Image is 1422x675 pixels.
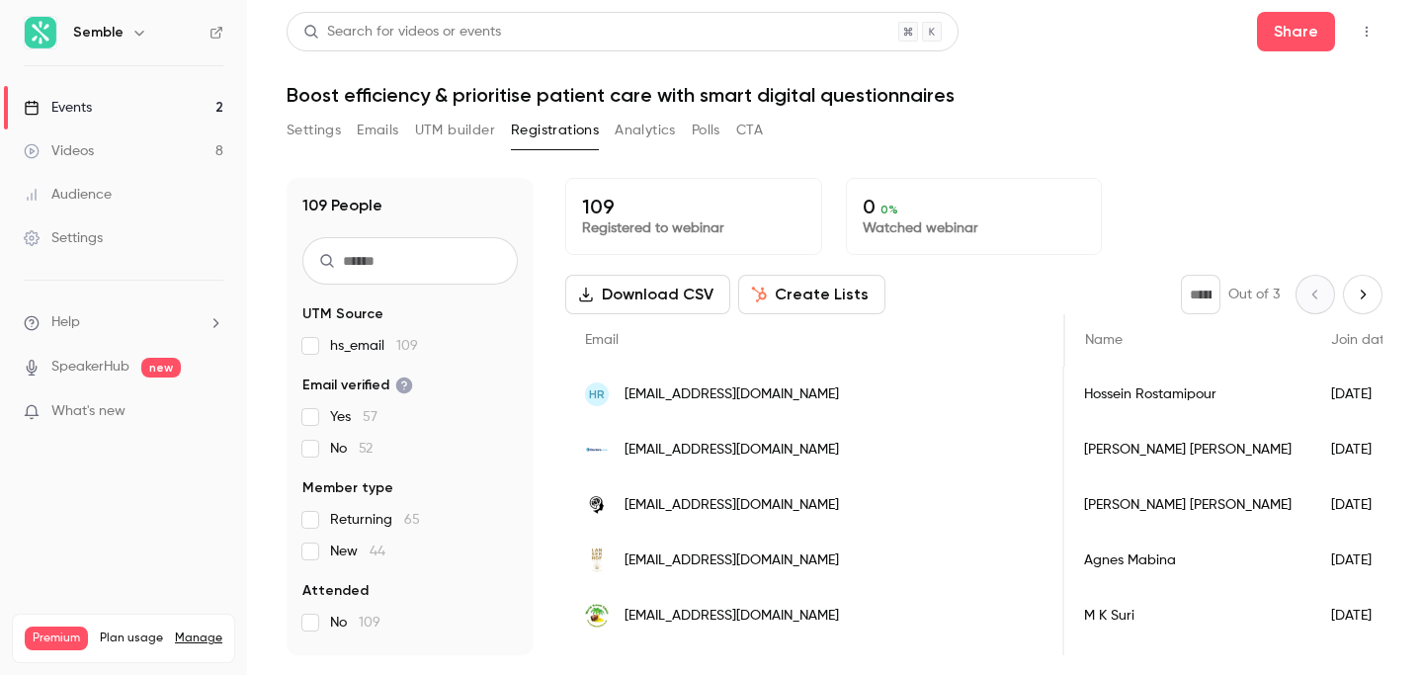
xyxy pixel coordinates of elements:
[404,513,420,527] span: 65
[359,442,373,456] span: 52
[302,194,382,217] h1: 109 People
[880,203,898,216] span: 0 %
[24,228,103,248] div: Settings
[582,218,805,238] p: Registered to webinar
[1343,275,1382,314] button: Next page
[287,83,1382,107] h1: Boost efficiency & prioritise patient care with smart digital questionnaires
[625,495,839,516] span: [EMAIL_ADDRESS][DOMAIN_NAME]
[736,115,763,146] button: CTA
[615,115,676,146] button: Analytics
[863,218,1086,238] p: Watched webinar
[51,312,80,333] span: Help
[415,115,495,146] button: UTM builder
[200,403,223,421] iframe: Noticeable Trigger
[359,616,380,630] span: 109
[863,195,1086,218] p: 0
[100,631,163,646] span: Plan usage
[625,606,839,627] span: [EMAIL_ADDRESS][DOMAIN_NAME]
[330,510,420,530] span: Returning
[1064,533,1311,588] div: Agnes Mabina
[25,627,88,650] span: Premium
[738,275,885,314] button: Create Lists
[585,438,609,462] img: doctors.org.uk
[585,604,609,628] img: worldtravelclinic.co.uk
[330,336,418,356] span: hs_email
[330,613,380,633] span: No
[625,384,839,405] span: [EMAIL_ADDRESS][DOMAIN_NAME]
[1064,422,1311,477] div: [PERSON_NAME] [PERSON_NAME]
[302,478,393,498] span: Member type
[24,185,112,205] div: Audience
[1331,333,1392,347] span: Join date
[692,115,720,146] button: Polls
[51,357,129,378] a: SpeakerHub
[370,545,385,558] span: 44
[585,548,609,572] img: lhtac.com
[287,115,341,146] button: Settings
[141,358,181,378] span: new
[1064,477,1311,533] div: [PERSON_NAME] [PERSON_NAME]
[625,550,839,571] span: [EMAIL_ADDRESS][DOMAIN_NAME]
[589,385,605,403] span: HR
[565,275,730,314] button: Download CSV
[25,17,56,48] img: Semble
[582,195,805,218] p: 109
[302,581,369,601] span: Attended
[357,115,398,146] button: Emails
[330,542,385,561] span: New
[1311,422,1412,477] div: [DATE]
[1085,333,1123,347] span: Name
[1311,533,1412,588] div: [DATE]
[625,440,839,461] span: [EMAIL_ADDRESS][DOMAIN_NAME]
[24,98,92,118] div: Events
[1311,477,1412,533] div: [DATE]
[1228,285,1280,304] p: Out of 3
[1257,12,1335,51] button: Share
[302,376,413,395] span: Email verified
[1064,588,1311,643] div: M K Suri
[1311,367,1412,422] div: [DATE]
[51,401,125,422] span: What's new
[330,439,373,459] span: No
[511,115,599,146] button: Registrations
[24,141,94,161] div: Videos
[302,652,341,672] span: Views
[24,312,223,333] li: help-dropdown-opener
[585,333,619,347] span: Email
[303,22,501,42] div: Search for videos or events
[1311,588,1412,643] div: [DATE]
[175,631,222,646] a: Manage
[1064,367,1311,422] div: Hossein Rostamipour
[396,339,418,353] span: 109
[585,493,609,517] img: rtnmedical.com
[73,23,124,42] h6: Semble
[330,407,377,427] span: Yes
[363,410,377,424] span: 57
[302,304,383,324] span: UTM Source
